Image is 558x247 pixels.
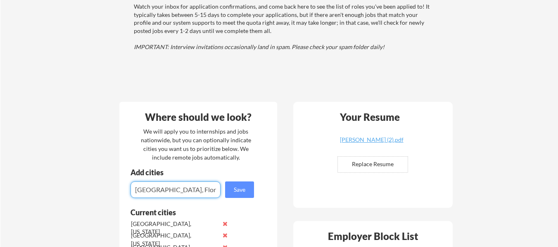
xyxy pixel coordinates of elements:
em: IMPORTANT: Interview invitations occasionally land in spam. Please check your spam folder daily! [134,43,385,50]
div: [PERSON_NAME] (2).pdf [323,137,421,143]
div: [GEOGRAPHIC_DATA], [US_STATE] [131,220,218,236]
div: Your Resume [329,112,411,122]
a: [PERSON_NAME] (2).pdf [323,137,421,150]
button: Save [225,181,254,198]
div: Add cities [131,169,256,176]
div: We will apply you to internships and jobs nationwide, but you can optionally indicate cities you ... [139,127,253,162]
div: Current cities [131,209,245,216]
input: e.g. Los Angeles, CA [131,181,221,198]
div: Employer Block List [297,231,450,241]
div: Where should we look? [121,112,275,122]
